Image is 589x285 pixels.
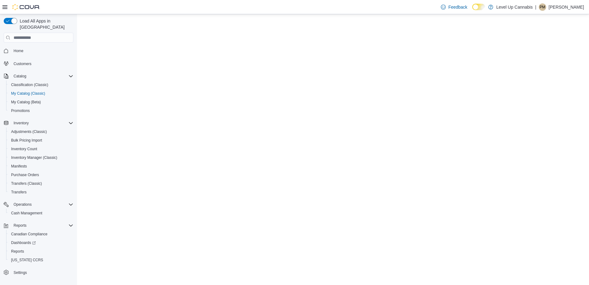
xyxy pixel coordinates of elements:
span: Adjustments (Classic) [11,129,47,134]
button: Reports [6,247,76,256]
a: Cash Management [9,209,45,217]
span: Transfers (Classic) [11,181,42,186]
span: Purchase Orders [9,171,73,179]
div: Patrick McGinley [539,3,546,11]
span: Catalog [14,74,26,79]
button: Transfers [6,188,76,196]
span: PM [540,3,545,11]
span: My Catalog (Classic) [9,90,73,97]
button: Inventory Manager (Classic) [6,153,76,162]
span: Customers [14,61,31,66]
button: Bulk Pricing Import [6,136,76,145]
a: Customers [11,60,34,68]
span: Bulk Pricing Import [9,137,73,144]
a: Purchase Orders [9,171,42,179]
span: Reports [14,223,26,228]
span: Transfers (Classic) [9,180,73,187]
button: Catalog [1,72,76,81]
span: Catalog [11,72,73,80]
a: Home [11,47,26,55]
button: Adjustments (Classic) [6,127,76,136]
span: Reports [9,248,73,255]
span: Reports [11,249,24,254]
span: Feedback [448,4,467,10]
span: My Catalog (Classic) [11,91,45,96]
span: [US_STATE] CCRS [11,258,43,262]
span: Canadian Compliance [11,232,47,237]
a: Transfers (Classic) [9,180,44,187]
span: Promotions [11,108,30,113]
span: Settings [11,269,73,276]
a: Adjustments (Classic) [9,128,49,135]
span: Bulk Pricing Import [11,138,42,143]
a: Inventory Count [9,145,40,153]
span: Classification (Classic) [11,82,48,87]
button: Inventory [1,119,76,127]
button: Canadian Compliance [6,230,76,238]
a: Inventory Manager (Classic) [9,154,60,161]
span: My Catalog (Beta) [9,98,73,106]
a: Bulk Pricing Import [9,137,45,144]
span: Home [14,48,23,53]
span: Cash Management [9,209,73,217]
span: Adjustments (Classic) [9,128,73,135]
span: Inventory [14,121,29,126]
span: Transfers [11,190,26,195]
a: My Catalog (Classic) [9,90,48,97]
a: Manifests [9,163,29,170]
button: Inventory Count [6,145,76,153]
button: Transfers (Classic) [6,179,76,188]
span: Inventory Count [9,145,73,153]
button: Home [1,46,76,55]
span: Load All Apps in [GEOGRAPHIC_DATA] [17,18,73,30]
span: Canadian Compliance [9,230,73,238]
img: Cova [12,4,40,10]
button: Operations [1,200,76,209]
p: [PERSON_NAME] [549,3,584,11]
button: Cash Management [6,209,76,217]
span: My Catalog (Beta) [11,100,41,105]
span: Inventory Count [11,147,37,151]
button: Purchase Orders [6,171,76,179]
span: Purchase Orders [11,172,39,177]
span: Settings [14,270,27,275]
a: Transfers [9,188,29,196]
span: Customers [11,60,73,67]
span: Inventory Manager (Classic) [9,154,73,161]
span: Manifests [9,163,73,170]
button: [US_STATE] CCRS [6,256,76,264]
input: Dark Mode [472,4,485,10]
button: Settings [1,268,76,277]
a: Settings [11,269,29,276]
button: Catalog [11,72,29,80]
a: Promotions [9,107,32,114]
span: Promotions [9,107,73,114]
span: Reports [11,222,73,229]
a: Canadian Compliance [9,230,50,238]
span: Transfers [9,188,73,196]
a: Dashboards [6,238,76,247]
button: My Catalog (Beta) [6,98,76,106]
a: My Catalog (Beta) [9,98,43,106]
p: Level Up Cannabis [496,3,533,11]
a: Feedback [438,1,469,13]
button: Manifests [6,162,76,171]
button: Reports [1,221,76,230]
a: Classification (Classic) [9,81,51,89]
span: Cash Management [11,211,42,216]
button: Classification (Classic) [6,81,76,89]
span: Inventory [11,119,73,127]
span: Classification (Classic) [9,81,73,89]
span: Inventory Manager (Classic) [11,155,57,160]
span: Manifests [11,164,27,169]
span: Home [11,47,73,55]
span: Dashboards [9,239,73,246]
span: Washington CCRS [9,256,73,264]
button: Customers [1,59,76,68]
button: Promotions [6,106,76,115]
a: [US_STATE] CCRS [9,256,46,264]
a: Dashboards [9,239,38,246]
span: Dashboards [11,240,36,245]
span: Operations [11,201,73,208]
